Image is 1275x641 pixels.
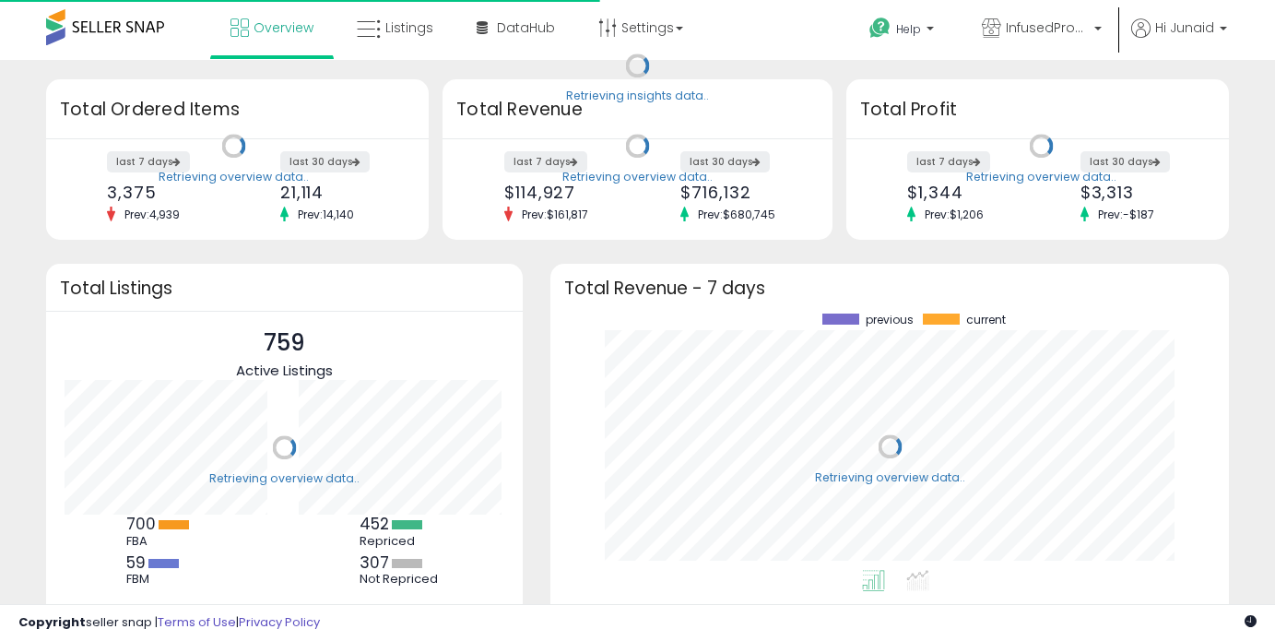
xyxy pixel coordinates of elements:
div: Retrieving overview data.. [159,169,309,185]
i: Get Help [868,17,891,40]
div: Retrieving overview data.. [815,469,965,486]
span: Help [896,21,921,37]
div: Retrieving overview data.. [209,470,360,487]
span: DataHub [497,18,555,37]
span: Overview [254,18,313,37]
span: Listings [385,18,433,37]
div: Retrieving overview data.. [562,169,713,185]
span: InfusedProducts [1006,18,1089,37]
a: Hi Junaid [1131,18,1227,60]
span: Hi Junaid [1155,18,1214,37]
strong: Copyright [18,613,86,631]
div: seller snap | | [18,614,320,632]
a: Help [855,3,952,60]
div: Retrieving overview data.. [966,169,1116,185]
